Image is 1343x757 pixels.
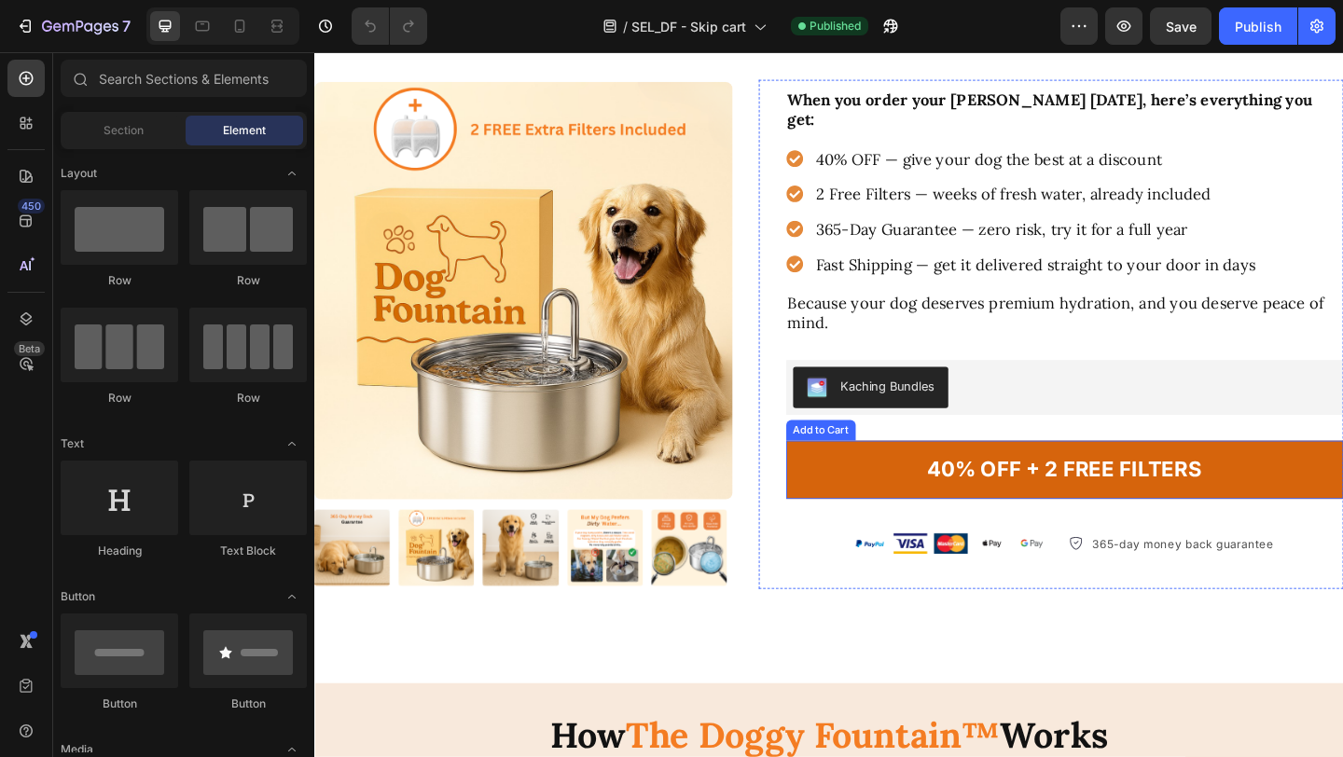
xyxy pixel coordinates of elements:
[546,105,922,127] span: 40% OFF — give your dog the best at a discount
[846,527,1044,542] span: 365-day money back guarantee
[623,17,628,36] span: /
[61,272,178,289] div: Row
[61,588,95,605] span: Button
[104,122,144,139] span: Section
[810,18,861,34] span: Published
[61,543,178,559] div: Heading
[1219,7,1297,45] button: Publish
[189,272,307,289] div: Row
[61,165,97,182] span: Layout
[277,158,307,188] span: Toggle open
[586,523,798,545] img: 495611768014373769-47762bdc-c92b-46d1-973d-50401e2847fe.png
[277,429,307,459] span: Toggle open
[189,390,307,406] div: Row
[277,582,307,612] span: Toggle open
[667,434,965,474] div: 40% OFF + 2 FREE FILTERS
[18,199,45,213] div: 450
[515,262,1118,306] p: Because your dog deserves premium hydration, and you deserve peace of mind.
[189,695,307,712] div: Button
[1150,7,1211,45] button: Save
[61,435,84,452] span: Text
[631,17,746,36] span: SEL_DF - Skip cart
[535,353,558,376] img: KachingBundles.png
[1166,19,1197,34] span: Save
[1235,17,1281,36] div: Publish
[122,15,131,37] p: 7
[513,422,1120,485] button: 40% OFF + 2 FREE FILTERS
[517,403,585,420] div: Add to Cart
[352,7,427,45] div: Undo/Redo
[7,7,139,45] button: 7
[61,60,307,97] input: Search Sections & Elements
[61,390,178,406] div: Row
[314,52,1343,757] iframe: Design area
[546,220,1024,241] span: Fast Shipping — get it delivered straight to your door in days
[223,122,266,139] span: Element
[515,41,1086,84] strong: When you order your [PERSON_NAME] [DATE], here’s everything you get:
[520,342,689,387] button: Kaching Bundles
[546,182,950,203] span: 365-Day Guarantee — zero risk, try it for a full year
[61,695,178,712] div: Button
[189,543,307,559] div: Text Block
[546,144,976,165] span: 2 Free Filters — weeks of fresh water, already included
[573,353,674,373] div: Kaching Bundles
[14,341,45,356] div: Beta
